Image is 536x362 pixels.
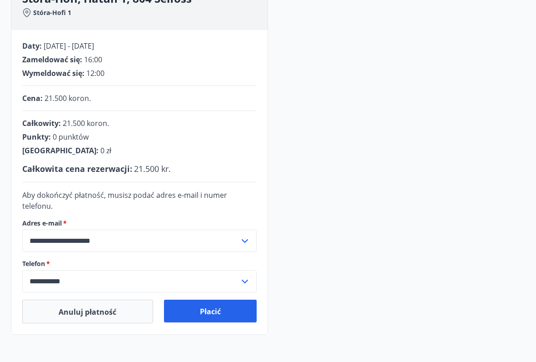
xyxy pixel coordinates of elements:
[49,132,51,142] font: :
[22,132,49,142] font: Punkty
[22,146,96,156] font: [GEOGRAPHIC_DATA]
[164,300,257,322] button: Płacić
[22,118,59,128] font: Całkowity
[22,93,40,103] font: Cena
[22,163,130,174] font: Całkowita cena rezerwacji
[22,190,227,211] font: Aby dokończyć płatność, musisz podać adres e-mail i numer telefonu.
[134,163,171,174] font: 21.500 kr.
[80,55,82,65] font: :
[22,68,82,78] font: Wymeldować się
[63,118,109,128] font: 21.500 koron.
[86,68,104,78] font: 12:00
[100,146,111,156] font: 0 zł
[22,300,153,323] button: Anuluj płatność
[59,307,116,317] font: Anuluj płatność
[59,132,89,142] font: punktów
[40,41,42,51] font: :
[96,146,99,156] font: :
[84,55,102,65] font: 16:00
[22,41,40,51] font: Daty
[82,68,84,78] font: :
[53,132,57,142] font: 0
[22,259,45,268] font: Telefon
[200,307,221,317] font: Płacić
[130,163,132,174] font: :
[22,55,80,65] font: Zameldować się
[40,93,43,103] font: :
[33,8,71,17] font: Stóra-Hofi 1
[59,118,61,128] font: :
[22,219,62,227] font: Adres e-mail
[44,41,94,51] font: [DATE] - [DATE]
[45,93,91,103] font: 21.500 koron.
